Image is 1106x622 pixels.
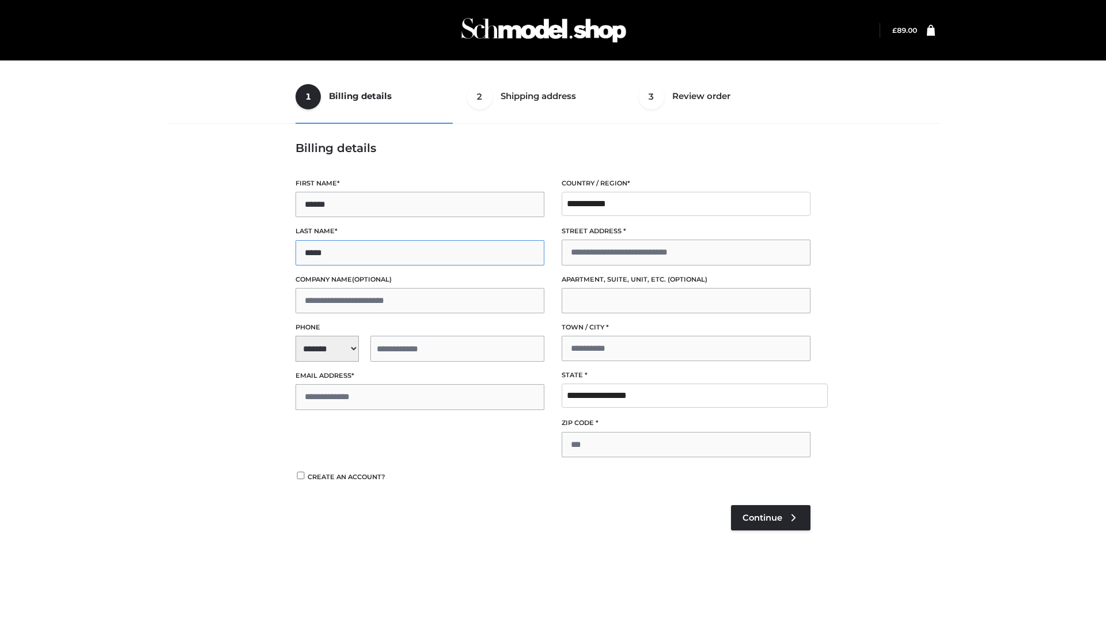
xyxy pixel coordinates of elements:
label: Street address [562,226,810,237]
span: Continue [743,513,782,523]
input: Create an account? [296,472,306,479]
img: Schmodel Admin 964 [457,7,630,53]
a: £89.00 [892,26,917,35]
bdi: 89.00 [892,26,917,35]
h3: Billing details [296,141,810,155]
a: Continue [731,505,810,530]
label: ZIP Code [562,418,810,428]
label: Email address [296,370,544,381]
label: Company name [296,274,544,285]
label: Phone [296,322,544,333]
span: (optional) [668,275,707,283]
label: First name [296,178,544,189]
label: Town / City [562,322,810,333]
label: Country / Region [562,178,810,189]
label: Apartment, suite, unit, etc. [562,274,810,285]
span: £ [892,26,897,35]
span: (optional) [352,275,392,283]
label: Last name [296,226,544,237]
span: Create an account? [308,473,385,481]
label: State [562,370,810,381]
